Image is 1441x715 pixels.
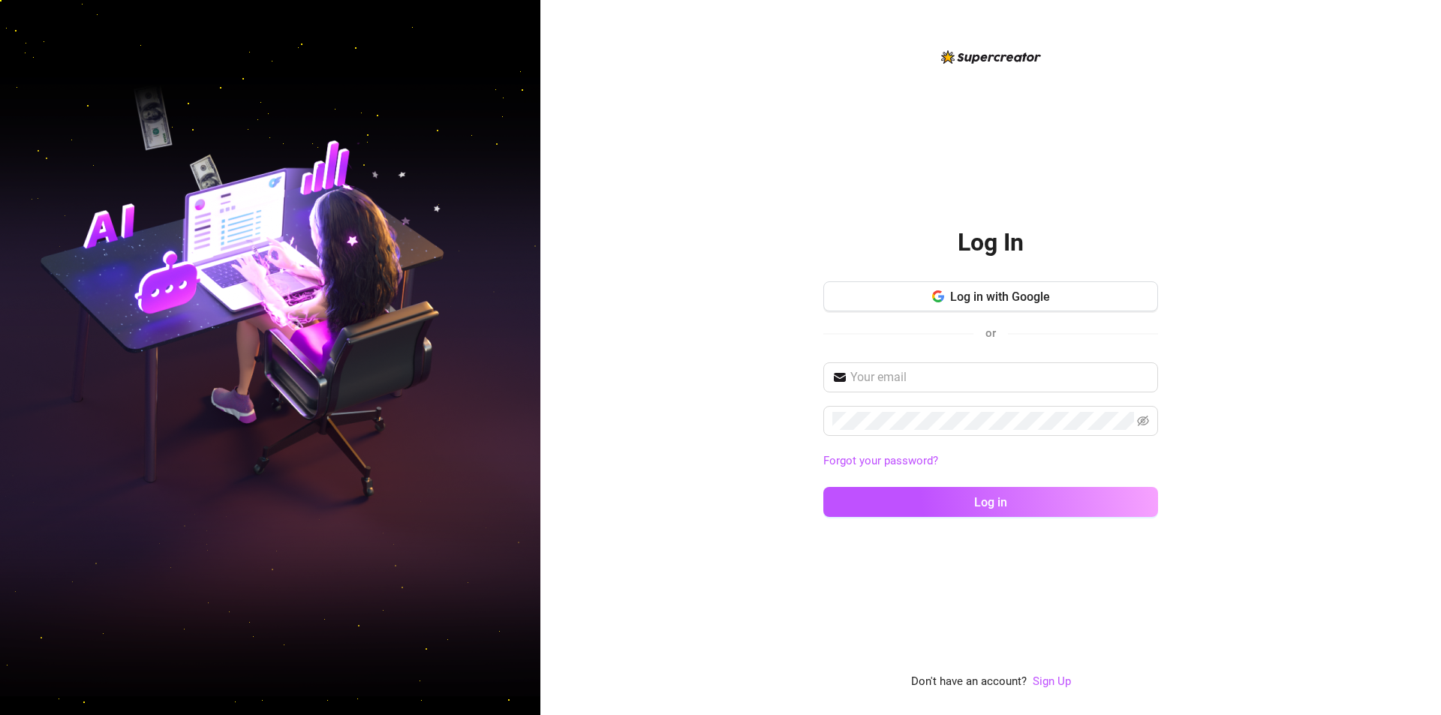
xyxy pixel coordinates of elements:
[823,487,1158,517] button: Log in
[985,326,996,340] span: or
[941,50,1041,64] img: logo-BBDzfeDw.svg
[1137,415,1149,427] span: eye-invisible
[974,495,1007,509] span: Log in
[1033,674,1071,688] a: Sign Up
[823,281,1158,311] button: Log in with Google
[850,368,1149,386] input: Your email
[823,454,938,467] a: Forgot your password?
[1033,673,1071,691] a: Sign Up
[911,673,1027,691] span: Don't have an account?
[958,227,1024,258] h2: Log In
[950,290,1050,304] span: Log in with Google
[823,452,1158,470] a: Forgot your password?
